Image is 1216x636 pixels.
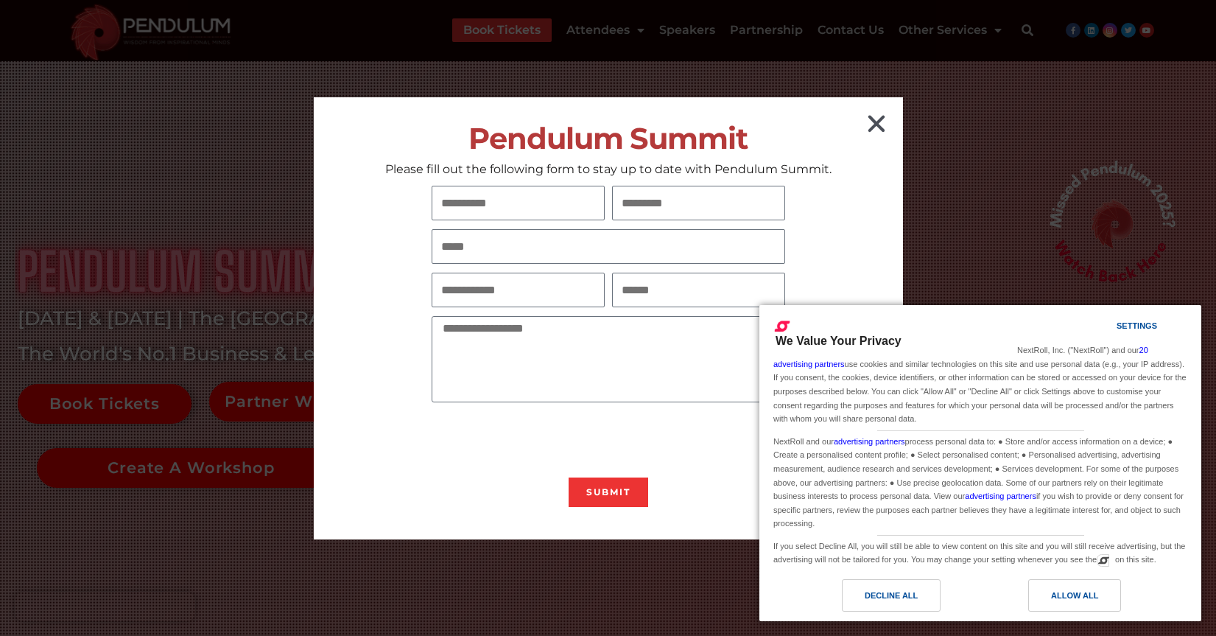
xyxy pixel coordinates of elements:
[1051,587,1098,604] div: Allow All
[834,437,905,446] a: advertising partners
[770,342,1190,427] div: NextRoll, Inc. ("NextRoll") and our use cookies and similar technologies on this site and use per...
[768,579,980,619] a: Decline All
[770,431,1190,532] div: NextRoll and our process personal data to: ● Store and/or access information on a device; ● Creat...
[432,411,656,469] iframe: reCAPTCHA
[770,536,1190,568] div: If you select Decline All, you will still be able to view content on this site and you will still...
[569,478,648,507] button: Submit
[865,587,918,604] div: Decline All
[865,112,888,136] a: Close
[314,161,903,177] p: Please fill out the following form to stay up to date with Pendulum Summit.
[314,122,903,155] h2: Pendulum Summit
[773,346,1148,368] a: 20 advertising partners
[776,335,902,347] span: We Value Your Privacy
[965,492,1036,500] a: advertising partners
[586,488,630,497] span: Submit
[1091,314,1126,341] a: Settings
[1117,318,1157,334] div: Settings
[980,579,1192,619] a: Allow All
